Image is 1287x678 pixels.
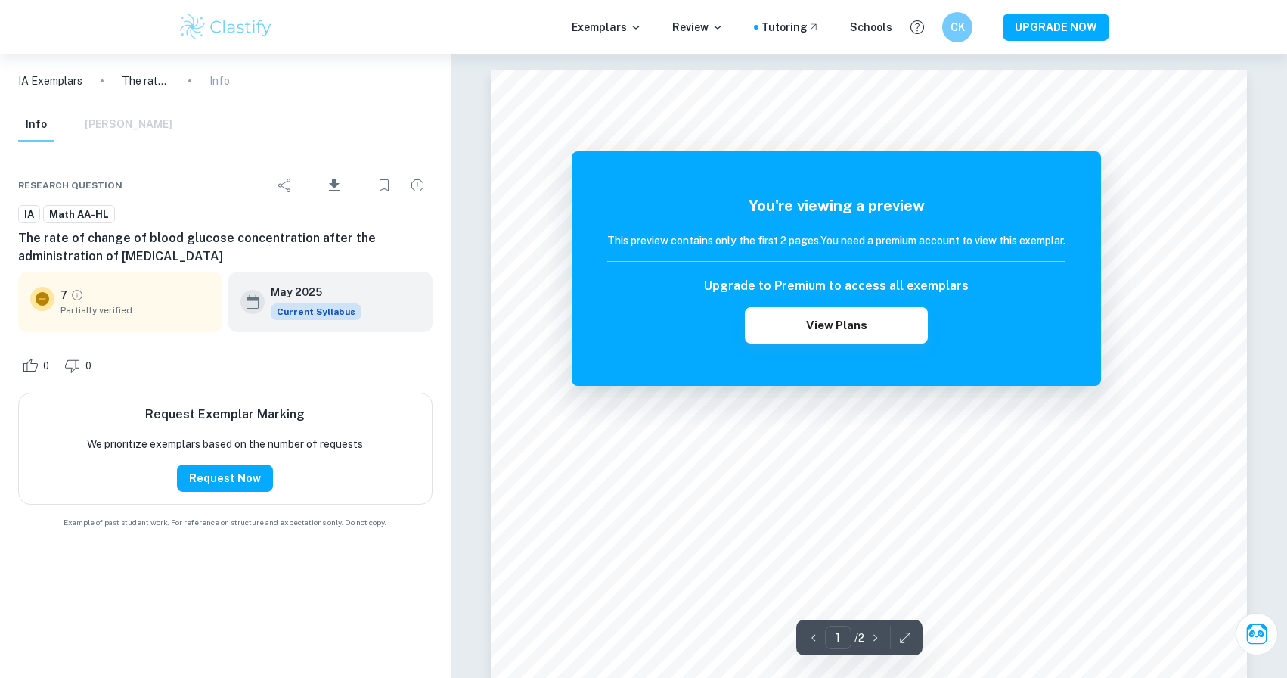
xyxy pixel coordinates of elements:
[270,170,300,201] div: Share
[607,194,1065,217] h5: You're viewing a preview
[18,517,433,528] span: Example of past student work. For reference on structure and expectations only. Do not copy.
[949,19,966,36] h6: CK
[178,12,274,42] img: Clastify logo
[572,19,642,36] p: Exemplars
[18,205,40,224] a: IA
[19,207,39,222] span: IA
[44,207,114,222] span: Math AA-HL
[77,359,100,374] span: 0
[122,73,170,89] p: The rate of change of blood glucose concentration after the administration of [MEDICAL_DATA]
[1236,613,1278,655] button: Ask Clai
[18,108,54,142] button: Info
[607,232,1065,249] h6: This preview contains only the first 2 pages. You need a premium account to view this exemplar.
[761,19,820,36] a: Tutoring
[904,14,930,40] button: Help and Feedback
[271,303,361,320] div: This exemplar is based on the current syllabus. Feel free to refer to it for inspiration/ideas wh...
[70,288,84,302] a: Grade partially verified
[402,170,433,201] div: Report issue
[209,73,230,89] p: Info
[672,19,724,36] p: Review
[18,179,122,192] span: Research question
[850,19,892,36] a: Schools
[18,73,82,89] a: IA Exemplars
[854,630,864,646] p: / 2
[1003,14,1109,41] button: UPGRADE NOW
[87,436,363,453] p: We prioritize exemplars based on the number of requests
[369,170,399,201] div: Bookmark
[145,406,305,424] h6: Request Exemplar Marking
[177,465,273,492] button: Request Now
[271,303,361,320] span: Current Syllabus
[18,353,57,378] div: Like
[18,229,433,266] h6: The rate of change of blood glucose concentration after the administration of [MEDICAL_DATA]
[942,12,972,42] button: CK
[271,284,349,300] h6: May 2025
[704,277,969,295] h6: Upgrade to Premium to access all exemplars
[60,287,67,303] p: 7
[745,307,928,344] button: View Plans
[60,303,210,317] span: Partially verified
[60,353,100,378] div: Dislike
[303,166,366,205] div: Download
[43,205,115,224] a: Math AA-HL
[35,359,57,374] span: 0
